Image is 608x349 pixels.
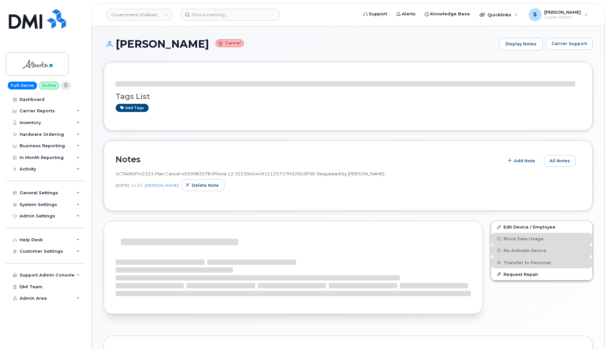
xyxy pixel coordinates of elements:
[550,158,570,164] span: All Notes
[491,233,592,245] button: Block Data Usage
[503,155,541,167] button: Add Note
[491,221,592,233] a: Edit Device / Employee
[116,171,385,176] span: SCTASK0742323-Plan Cancel 4039983578 iPhone 12 353304544912123 F17H329G0F00. Requested by [PERSON...
[216,40,244,47] small: Cancel
[499,38,543,50] a: Display Notes
[116,104,149,112] a: Add tags
[491,257,592,268] button: Transfer to Personal
[491,245,592,256] button: Re-Activate Device
[491,268,592,280] button: Request Repair
[116,182,129,188] span: [DATE]
[544,155,576,167] button: All Notes
[145,183,179,188] a: [PERSON_NAME]
[116,154,500,164] h2: Notes
[104,38,496,50] h1: [PERSON_NAME]
[131,182,142,188] span: 14:23
[546,38,593,50] button: Carrier Support
[116,92,581,101] h3: Tags List
[192,182,219,188] span: Delete note
[181,179,224,191] button: Delete note
[514,158,535,164] span: Add Note
[551,40,587,47] span: Carrier Support
[503,248,546,253] span: Re-Activate Device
